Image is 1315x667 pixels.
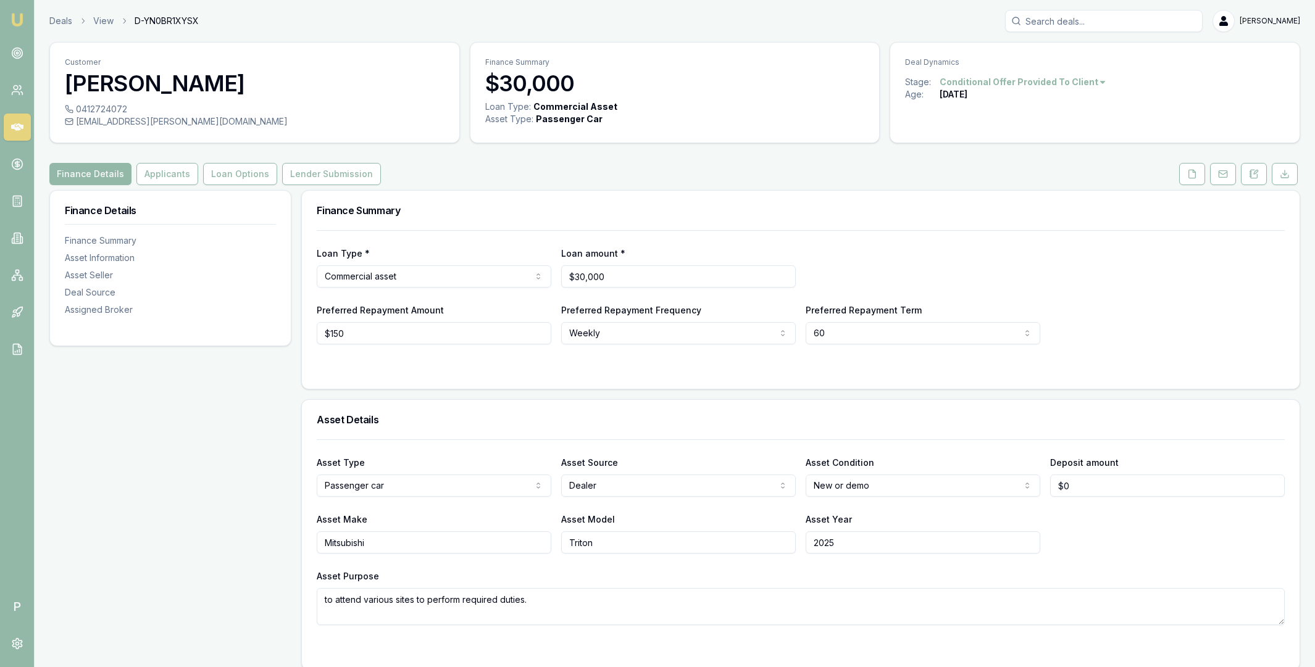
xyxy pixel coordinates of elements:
label: Loan amount * [561,248,625,259]
h3: Asset Details [317,415,1285,425]
div: Asset Type : [485,113,533,125]
label: Asset Condition [806,457,874,468]
input: $ [561,265,796,288]
label: Asset Year [806,514,852,524]
label: Preferred Repayment Amount [317,305,444,315]
label: Asset Type [317,457,365,468]
div: Asset Seller [65,269,276,281]
a: View [93,15,114,27]
div: Deal Source [65,286,276,299]
a: Loan Options [201,163,280,185]
h3: $30,000 [485,71,865,96]
p: Deal Dynamics [905,57,1285,67]
h3: Finance Summary [317,205,1285,215]
div: Passenger Car [536,113,603,125]
input: Search deals [1005,10,1203,32]
label: Deposit amount [1050,457,1119,468]
img: emu-icon-u.png [10,12,25,27]
span: D-YN0BR1XYSX [135,15,199,27]
input: $ [317,322,551,344]
div: [EMAIL_ADDRESS][PERSON_NAME][DOMAIN_NAME] [65,115,445,128]
div: Stage: [905,76,940,88]
nav: breadcrumb [49,15,199,27]
button: Conditional Offer Provided To Client [940,76,1107,88]
button: Applicants [136,163,198,185]
input: $ [1050,474,1285,497]
button: Finance Details [49,163,131,185]
a: Finance Details [49,163,134,185]
a: Deals [49,15,72,27]
span: P [4,593,31,620]
div: Commercial Asset [533,101,617,113]
a: Applicants [134,163,201,185]
div: 0412724072 [65,103,445,115]
label: Preferred Repayment Frequency [561,305,701,315]
label: Loan Type * [317,248,370,259]
div: Asset Information [65,252,276,264]
label: Asset Make [317,514,367,524]
label: Asset Source [561,457,618,468]
div: Age: [905,88,940,101]
label: Asset Purpose [317,571,379,581]
div: Finance Summary [65,234,276,247]
button: Lender Submission [282,163,381,185]
textarea: to attend various sites to perform required duties. [317,588,1285,625]
h3: Finance Details [65,205,276,215]
a: Lender Submission [280,163,383,185]
p: Customer [65,57,445,67]
button: Loan Options [203,163,277,185]
div: Loan Type: [485,101,531,113]
div: [DATE] [940,88,967,101]
p: Finance Summary [485,57,865,67]
label: Preferred Repayment Term [806,305,922,315]
span: [PERSON_NAME] [1240,16,1300,26]
div: Assigned Broker [65,304,276,316]
label: Asset Model [561,514,615,524]
h3: [PERSON_NAME] [65,71,445,96]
